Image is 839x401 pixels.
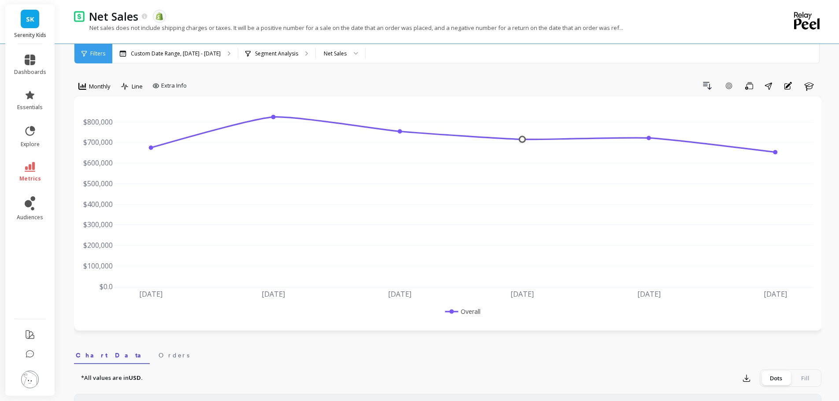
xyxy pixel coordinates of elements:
span: explore [21,141,40,148]
span: Orders [159,351,189,360]
div: Fill [791,371,820,385]
div: Net Sales [324,49,347,58]
span: Filters [90,50,105,57]
p: Custom Date Range, [DATE] - [DATE] [131,50,221,57]
span: metrics [19,175,41,182]
p: *All values are in [81,374,143,383]
p: Net sales does not include shipping charges or taxes. It will be a positive number for a sale on ... [74,24,623,32]
span: dashboards [14,69,46,76]
span: Line [132,82,143,91]
p: Serenity Kids [14,32,46,39]
p: Segment Analysis [255,50,298,57]
img: header icon [74,11,85,22]
div: Dots [761,371,791,385]
span: Monthly [89,82,111,91]
p: Net Sales [89,9,138,24]
span: essentials [17,104,43,111]
nav: Tabs [74,344,821,364]
span: Chart Data [76,351,148,360]
span: audiences [17,214,43,221]
span: Extra Info [161,81,187,90]
img: profile picture [21,371,39,388]
img: api.shopify.svg [155,12,163,20]
span: SK [26,14,34,24]
strong: USD. [129,374,143,382]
